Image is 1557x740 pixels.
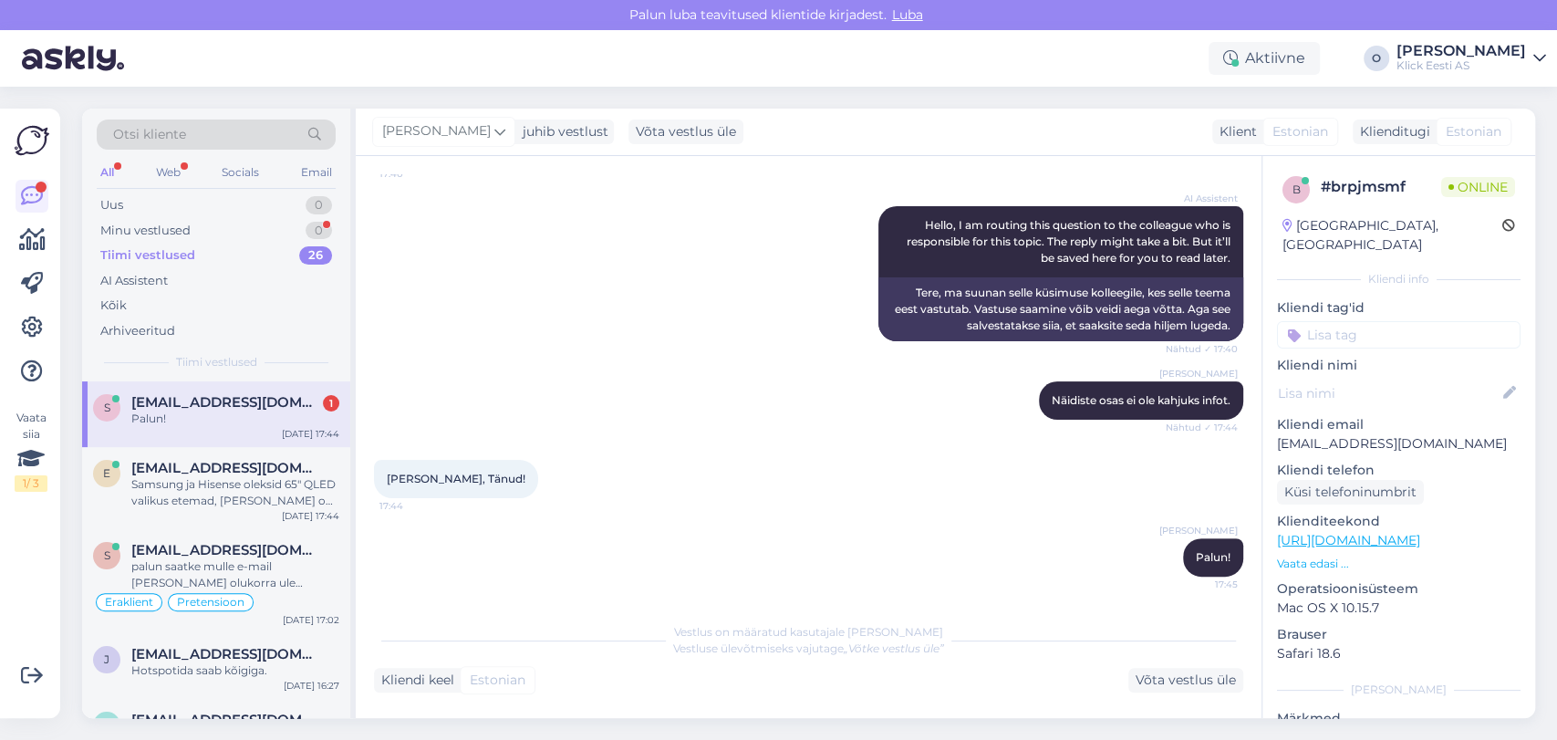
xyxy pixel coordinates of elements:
div: Tere, ma suunan selle küsimuse kolleegile, kes selle teema eest vastutab. Vastuse saamine võib ve... [878,277,1243,341]
div: Email [297,161,336,184]
div: Uus [100,196,123,214]
span: s [104,401,110,414]
div: palun saatke mulle e-mail [PERSON_NAME] olukorra ule kontrollinud ja otsuse teinud [131,558,339,591]
span: j [104,652,109,666]
span: Nähtud ✓ 17:40 [1166,342,1238,356]
div: 0 [306,196,332,214]
div: 0 [306,222,332,240]
span: evo@mail.ee [131,460,321,476]
span: Hello, I am routing this question to the colleague who is responsible for this topic. The reply m... [907,218,1233,265]
span: b [1292,182,1301,196]
span: janmartinmiljand@gmail.com [131,646,321,662]
div: Klick Eesti AS [1396,58,1526,73]
div: Kõik [100,297,127,315]
div: All [97,161,118,184]
div: Võta vestlus üle [628,120,743,144]
span: [PERSON_NAME], Tänud! [387,472,525,485]
div: Samsung ja Hisense oleksid 65" QLED valikus etemad, [PERSON_NAME] on enda [PERSON_NAME] okei. [131,476,339,509]
span: AI Assistent [1169,192,1238,205]
div: O [1364,46,1389,71]
p: Kliendi telefon [1277,461,1521,480]
span: Vestluse ülevõtmiseks vajutage [673,641,944,655]
span: [PERSON_NAME] [382,121,491,141]
span: Online [1441,177,1515,197]
input: Lisa tag [1277,321,1521,349]
span: Eraklient [105,597,153,608]
div: Küsi telefoninumbrit [1277,480,1424,505]
p: Märkmed [1277,709,1521,728]
div: 1 / 3 [15,475,47,492]
span: [PERSON_NAME] [1159,367,1238,380]
span: Luba [887,6,929,23]
div: [DATE] 17:44 [282,427,339,441]
p: [EMAIL_ADDRESS][DOMAIN_NAME] [1277,434,1521,453]
div: Tiimi vestlused [100,246,195,265]
div: Socials [218,161,263,184]
div: Klient [1212,122,1257,141]
a: [PERSON_NAME]Klick Eesti AS [1396,44,1546,73]
p: Mac OS X 10.15.7 [1277,599,1521,618]
p: Kliendi email [1277,415,1521,434]
div: 1 [323,395,339,412]
span: Näidiste osas ei ole kahjuks infot. [1052,393,1230,407]
span: Vestlus on määratud kasutajale [PERSON_NAME] [674,625,943,639]
span: 17:45 [1169,578,1238,591]
div: Kliendi keel [374,671,454,690]
span: 17:40 [379,167,448,181]
span: [PERSON_NAME] [1159,524,1238,537]
i: „Võtke vestlus üle” [844,641,944,655]
div: Kliendi info [1277,271,1521,287]
p: Kliendi nimi [1277,356,1521,375]
input: Lisa nimi [1278,383,1500,403]
img: Askly Logo [15,123,49,158]
div: Vaata siia [15,410,47,492]
div: [DATE] 17:02 [283,613,339,627]
span: Tiimi vestlused [176,354,257,370]
span: sander@metailor.ee [131,394,321,411]
span: Otsi kliente [113,125,186,144]
div: Web [152,161,184,184]
p: Brauser [1277,625,1521,644]
div: [DATE] 16:27 [284,679,339,693]
div: [PERSON_NAME] [1277,682,1521,698]
span: 17:44 [379,499,448,513]
a: [URL][DOMAIN_NAME] [1277,532,1420,548]
div: # brpjmsmf [1321,176,1441,198]
p: Klienditeekond [1277,512,1521,531]
div: Hotspotida saab kõigiga. [131,662,339,679]
div: Arhiveeritud [100,322,175,340]
span: Pretensioon [177,597,244,608]
div: Klienditugi [1353,122,1430,141]
div: Aktiivne [1209,42,1320,75]
span: Estonian [470,671,525,690]
div: Palun! [131,411,339,427]
span: e [103,466,110,480]
p: Vaata edasi ... [1277,556,1521,572]
p: Kliendi tag'id [1277,298,1521,318]
div: AI Assistent [100,272,168,290]
span: soppesven@gmail.com [131,542,321,558]
div: [PERSON_NAME] [1396,44,1526,58]
p: Operatsioonisüsteem [1277,579,1521,599]
div: juhib vestlust [515,122,608,141]
div: [GEOGRAPHIC_DATA], [GEOGRAPHIC_DATA] [1282,216,1502,255]
div: 26 [299,246,332,265]
span: s [104,548,110,562]
div: Minu vestlused [100,222,191,240]
span: Palun! [1196,550,1230,564]
span: Estonian [1446,122,1501,141]
div: Võta vestlus üle [1128,668,1243,693]
p: Safari 18.6 [1277,644,1521,663]
span: Estonian [1272,122,1328,141]
span: joul30@mail.ee [131,712,321,728]
span: Nähtud ✓ 17:44 [1166,421,1238,434]
div: [DATE] 17:44 [282,509,339,523]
